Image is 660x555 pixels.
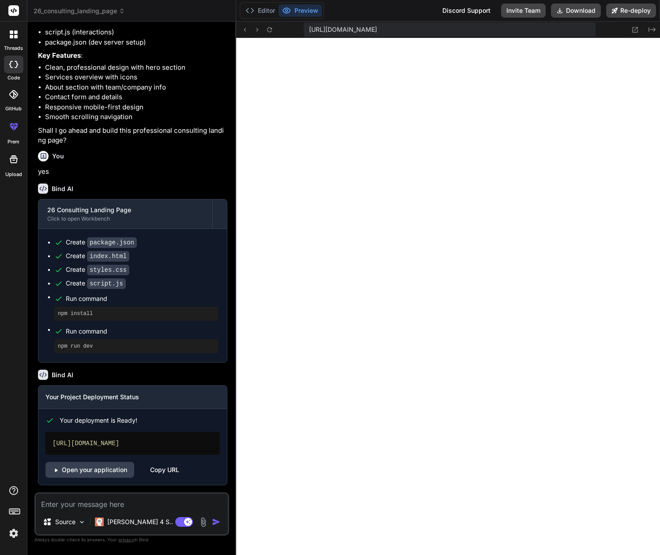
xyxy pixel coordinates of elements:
[45,63,227,73] li: Clean, professional design with hero section
[58,310,215,317] pre: npm install
[606,4,656,18] button: Re-deploy
[38,199,212,229] button: 26 Consulting Landing PageClick to open Workbench
[236,38,660,555] iframe: Preview
[45,27,227,37] li: script.js (interactions)
[45,37,227,48] li: package.json (dev server setup)
[8,74,20,82] label: code
[501,4,546,18] button: Invite Team
[66,251,129,261] div: Create
[87,278,126,289] code: script.js
[551,4,601,18] button: Download
[118,537,134,542] span: privacy
[5,105,22,112] label: GitHub
[279,4,322,17] button: Preview
[6,526,21,541] img: settings
[87,237,137,248] code: package.json
[309,25,377,34] span: [URL][DOMAIN_NAME]
[38,51,81,60] strong: Key Features
[60,416,137,425] span: Your deployment is Ready!
[34,536,229,544] p: Always double-check its answers. Your in Bind
[150,462,179,478] div: Copy URL
[58,343,215,350] pre: npm run dev
[45,92,227,102] li: Contact form and details
[45,82,227,93] li: About section with team/company info
[47,206,204,214] div: 26 Consulting Landing Page
[45,72,227,82] li: Services overview with icons
[87,265,129,275] code: styles.css
[38,167,227,177] p: yes
[107,517,173,526] p: [PERSON_NAME] 4 S..
[66,294,218,303] span: Run command
[66,265,129,274] div: Create
[52,152,64,161] h6: You
[45,112,227,122] li: Smooth scrolling navigation
[66,238,137,247] div: Create
[45,432,220,455] div: [URL][DOMAIN_NAME]
[66,327,218,336] span: Run command
[47,215,204,222] div: Click to open Workbench
[38,51,227,61] p: :
[87,251,129,262] code: index.html
[5,171,22,178] label: Upload
[437,4,496,18] div: Discord Support
[55,517,75,526] p: Source
[45,393,220,401] h3: Your Project Deployment Status
[52,371,73,379] h6: Bind AI
[95,517,104,526] img: Claude 4 Sonnet
[78,518,86,526] img: Pick Models
[198,517,208,527] img: attachment
[212,517,221,526] img: icon
[52,184,73,193] h6: Bind AI
[66,279,126,288] div: Create
[242,4,279,17] button: Editor
[45,462,134,478] a: Open your application
[45,102,227,112] li: Responsive mobile-first design
[4,45,23,52] label: threads
[38,126,227,146] p: Shall I go ahead and build this professional consulting landing page?
[34,7,125,15] span: 26_consulting_landing_page
[8,138,19,146] label: prem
